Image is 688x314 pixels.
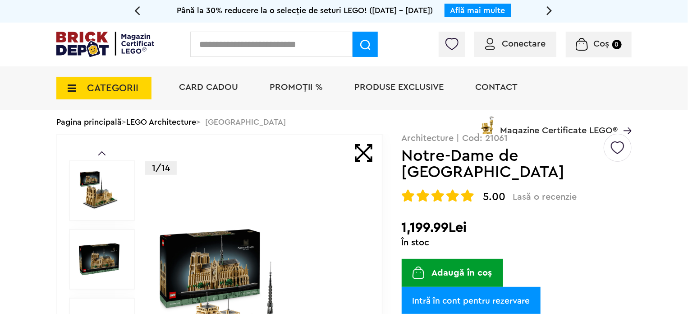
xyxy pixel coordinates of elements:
[446,189,459,202] img: Evaluare cu stele
[402,134,632,143] p: Architecture | Cod: 21061
[79,170,119,211] img: Notre-Dame de Paris
[402,148,602,180] h1: Notre-Dame de [GEOGRAPHIC_DATA]
[417,189,429,202] img: Evaluare cu stele
[179,83,238,92] a: Card Cadou
[461,189,474,202] img: Evaluare cu stele
[612,40,622,49] small: 0
[402,238,632,247] div: În stoc
[594,39,610,48] span: Coș
[502,39,546,48] span: Conectare
[485,39,546,48] a: Conectare
[354,83,444,92] a: Produse exclusive
[145,161,177,175] p: 1/14
[483,192,506,202] span: 5.00
[402,220,632,236] h2: 1,199.99Lei
[500,114,618,135] span: Magazine Certificate LEGO®
[431,189,444,202] img: Evaluare cu stele
[98,151,105,155] a: Prev
[618,114,632,123] a: Magazine Certificate LEGO®
[475,83,518,92] a: Contact
[177,6,433,14] span: Până la 30% reducere la o selecție de seturi LEGO! ([DATE] - [DATE])
[79,239,119,280] img: Notre-Dame de Paris
[402,189,414,202] img: Evaluare cu stele
[513,192,577,202] span: Lasă o recenzie
[450,6,505,14] a: Află mai multe
[270,83,323,92] a: PROMOȚII %
[402,259,503,287] button: Adaugă în coș
[87,83,138,93] span: CATEGORII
